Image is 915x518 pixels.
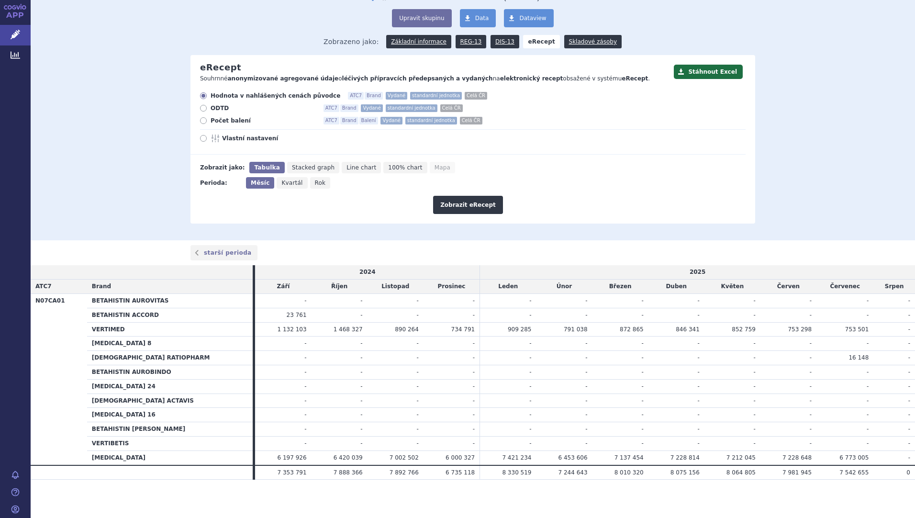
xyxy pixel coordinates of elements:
strong: léčivých přípravcích předepsaných a vydaných [342,75,493,82]
span: - [641,426,643,432]
span: ATC7 [324,104,339,112]
span: Vydané [361,104,382,112]
div: Zobrazit jako: [200,162,245,173]
span: - [697,312,699,318]
span: - [473,383,475,390]
span: ATC7 [348,92,364,100]
span: - [754,440,756,447]
th: [MEDICAL_DATA] 16 [87,408,253,422]
span: Počet balení [211,117,316,124]
span: - [360,312,362,318]
td: Září [255,280,311,294]
span: - [304,369,306,375]
span: Kvartál [281,180,302,186]
span: - [304,340,306,347]
span: - [529,340,531,347]
th: VERTIMED [87,322,253,337]
span: 734 791 [451,326,475,333]
span: - [416,397,418,404]
span: - [810,440,812,447]
span: ATC7 [35,283,52,290]
span: - [641,411,643,418]
span: - [810,312,812,318]
button: Zobrazit eRecept [433,196,503,214]
th: [MEDICAL_DATA] 24 [87,379,253,394]
span: 8 330 519 [502,469,531,476]
span: Dataview [519,15,546,22]
span: ODTD [211,104,316,112]
span: - [697,383,699,390]
span: - [867,440,869,447]
th: BETAHISTIN AUROVITAS [87,293,253,308]
span: 0 [906,469,910,476]
button: Stáhnout Excel [674,65,743,79]
span: - [585,312,587,318]
span: - [810,340,812,347]
td: Říjen [312,280,368,294]
span: Balení [359,117,378,124]
span: 791 038 [564,326,588,333]
span: - [473,426,475,432]
span: Celá ČR [460,117,482,124]
span: - [867,397,869,404]
span: Zobrazeno jako: [324,35,379,48]
th: [DEMOGRAPHIC_DATA] ACTAVIS [87,394,253,408]
span: Měsíc [251,180,269,186]
th: [MEDICAL_DATA] [87,450,253,465]
span: - [416,312,418,318]
td: Květen [704,280,760,294]
th: N07CA01 [31,293,87,465]
span: - [908,383,910,390]
span: - [754,397,756,404]
span: - [641,312,643,318]
span: - [908,440,910,447]
span: - [908,397,910,404]
span: - [416,440,418,447]
span: 753 501 [845,326,869,333]
span: ATC7 [324,117,339,124]
span: 6 197 926 [278,454,307,461]
span: 872 865 [620,326,644,333]
span: - [867,369,869,375]
span: - [304,354,306,361]
span: Vydané [380,117,402,124]
span: - [529,426,531,432]
span: - [529,383,531,390]
span: - [473,440,475,447]
td: Listopad [368,280,424,294]
th: BETAHISTIN [PERSON_NAME] [87,422,253,437]
span: - [641,440,643,447]
span: - [908,426,910,432]
span: - [473,369,475,375]
span: Vlastní nastavení [222,135,327,142]
span: - [810,369,812,375]
span: - [473,411,475,418]
span: - [529,411,531,418]
a: REG-13 [456,35,487,48]
span: 6 453 606 [558,454,588,461]
span: - [585,411,587,418]
strong: eRecept [622,75,648,82]
span: - [754,297,756,304]
span: - [416,369,418,375]
span: - [304,297,306,304]
span: - [529,369,531,375]
span: - [754,383,756,390]
span: Brand [92,283,111,290]
span: 6 420 039 [334,454,363,461]
span: - [416,340,418,347]
span: - [304,411,306,418]
span: - [641,340,643,347]
span: Brand [365,92,383,100]
span: 7 353 791 [278,469,307,476]
span: 7 228 648 [782,454,812,461]
td: Březen [592,280,648,294]
span: - [810,426,812,432]
span: - [585,440,587,447]
span: - [908,454,910,461]
span: - [473,297,475,304]
span: - [529,440,531,447]
a: DIS-13 [491,35,519,48]
span: - [697,411,699,418]
span: 6 773 005 [839,454,869,461]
